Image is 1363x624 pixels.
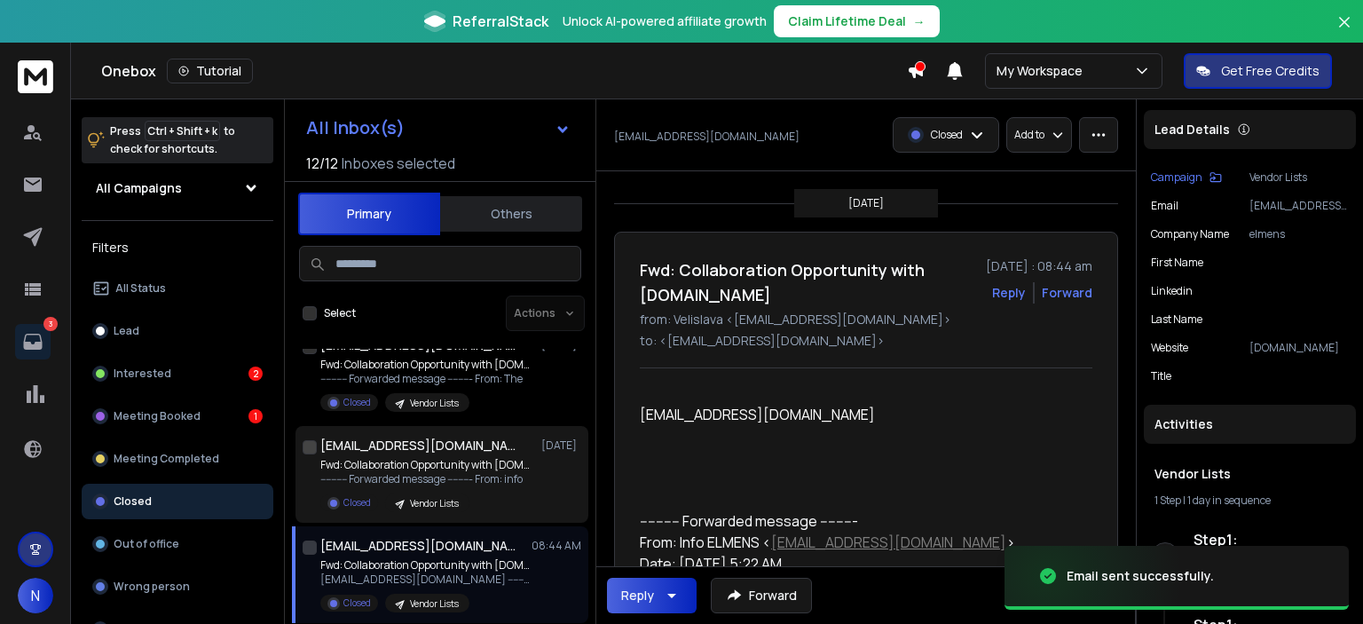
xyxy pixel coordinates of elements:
[1194,529,1349,550] h6: Step 1 :
[1067,567,1214,585] div: Email sent successfully.
[343,396,371,409] p: Closed
[82,484,273,519] button: Closed
[306,119,405,137] h1: All Inbox(s)
[114,537,179,551] p: Out of office
[711,578,812,613] button: Forward
[1151,170,1202,185] p: Campaign
[410,397,459,410] p: Vendor Lists
[82,441,273,477] button: Meeting Completed
[115,281,166,296] p: All Status
[1151,256,1203,270] p: First Name
[82,170,273,206] button: All Campaigns
[614,130,800,144] p: [EMAIL_ADDRESS][DOMAIN_NAME]
[15,324,51,359] a: 3
[343,496,371,509] p: Closed
[320,558,533,573] p: Fwd: Collaboration Opportunity with [DOMAIN_NAME]
[114,452,219,466] p: Meeting Completed
[306,153,338,174] span: 12 / 12
[324,306,356,320] label: Select
[82,271,273,306] button: All Status
[1154,494,1345,508] div: |
[771,533,1006,552] a: [EMAIL_ADDRESS][DOMAIN_NAME]
[342,153,455,174] h3: Inboxes selected
[848,196,884,210] p: [DATE]
[1184,53,1332,89] button: Get Free Credits
[292,110,585,146] button: All Inbox(s)
[82,356,273,391] button: Interested2
[320,358,533,372] p: Fwd: Collaboration Opportunity with [DOMAIN_NAME]
[563,12,767,30] p: Unlock AI-powered affiliate growth
[114,367,171,381] p: Interested
[82,399,273,434] button: Meeting Booked1
[114,580,190,594] p: Wrong person
[931,128,963,142] p: Closed
[320,472,533,486] p: ---------- Forwarded message --------- From: info
[43,317,58,331] p: 3
[101,59,907,83] div: Onebox
[1151,312,1202,327] p: Last Name
[1249,170,1349,185] p: Vendor Lists
[640,405,875,424] span: [EMAIL_ADDRESS][DOMAIN_NAME]
[1014,128,1044,142] p: Add to
[248,367,263,381] div: 2
[114,494,152,509] p: Closed
[640,510,1078,532] div: ---------- Forwarded message ---------
[1249,341,1349,355] p: [DOMAIN_NAME]
[997,62,1090,80] p: My Workspace
[114,409,201,423] p: Meeting Booked
[320,458,533,472] p: Fwd: Collaboration Opportunity with [DOMAIN_NAME]
[1151,227,1229,241] p: Company Name
[621,587,654,604] div: Reply
[114,324,139,338] p: Lead
[541,438,581,453] p: [DATE]
[96,179,182,197] h1: All Campaigns
[320,573,533,587] p: [EMAIL_ADDRESS][DOMAIN_NAME] ---------- Forwarded message --------- From: Info
[82,526,273,562] button: Out of office
[248,409,263,423] div: 1
[913,12,926,30] span: →
[640,553,1078,574] div: Date: [DATE] 5:22 AM
[320,372,533,386] p: ---------- Forwarded message --------- From: The
[1151,341,1188,355] p: website
[298,193,440,235] button: Primary
[82,313,273,349] button: Lead
[1154,465,1345,483] h1: Vendor Lists
[18,578,53,613] button: N
[410,597,459,611] p: Vendor Lists
[992,284,1026,302] button: Reply
[440,194,582,233] button: Others
[986,257,1092,275] p: [DATE] : 08:44 am
[1042,284,1092,302] div: Forward
[82,235,273,260] h3: Filters
[1151,170,1222,185] button: Campaign
[607,578,697,613] button: Reply
[1154,121,1230,138] p: Lead Details
[640,311,1092,328] p: from: Velislava <[EMAIL_ADDRESS][DOMAIN_NAME]>
[453,11,548,32] span: ReferralStack
[640,257,975,307] h1: Fwd: Collaboration Opportunity with [DOMAIN_NAME]
[1144,405,1356,444] div: Activities
[774,5,940,37] button: Claim Lifetime Deal→
[1151,199,1178,213] p: Email
[145,121,220,141] span: Ctrl + Shift + k
[410,497,459,510] p: Vendor Lists
[1249,199,1349,213] p: [EMAIL_ADDRESS][DOMAIN_NAME]
[167,59,253,83] button: Tutorial
[82,569,273,604] button: Wrong person
[1221,62,1320,80] p: Get Free Credits
[343,596,371,610] p: Closed
[1151,284,1193,298] p: linkedin
[1154,493,1181,508] span: 1 Step
[320,537,516,555] h1: [EMAIL_ADDRESS][DOMAIN_NAME]
[110,122,235,158] p: Press to check for shortcuts.
[1333,11,1356,53] button: Close banner
[1249,227,1349,241] p: elmens
[320,437,516,454] h1: [EMAIL_ADDRESS][DOMAIN_NAME]
[532,539,581,553] p: 08:44 AM
[640,332,1092,350] p: to: <[EMAIL_ADDRESS][DOMAIN_NAME]>
[640,532,1078,553] div: From: Info ELMENS < >
[1187,493,1271,508] span: 1 day in sequence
